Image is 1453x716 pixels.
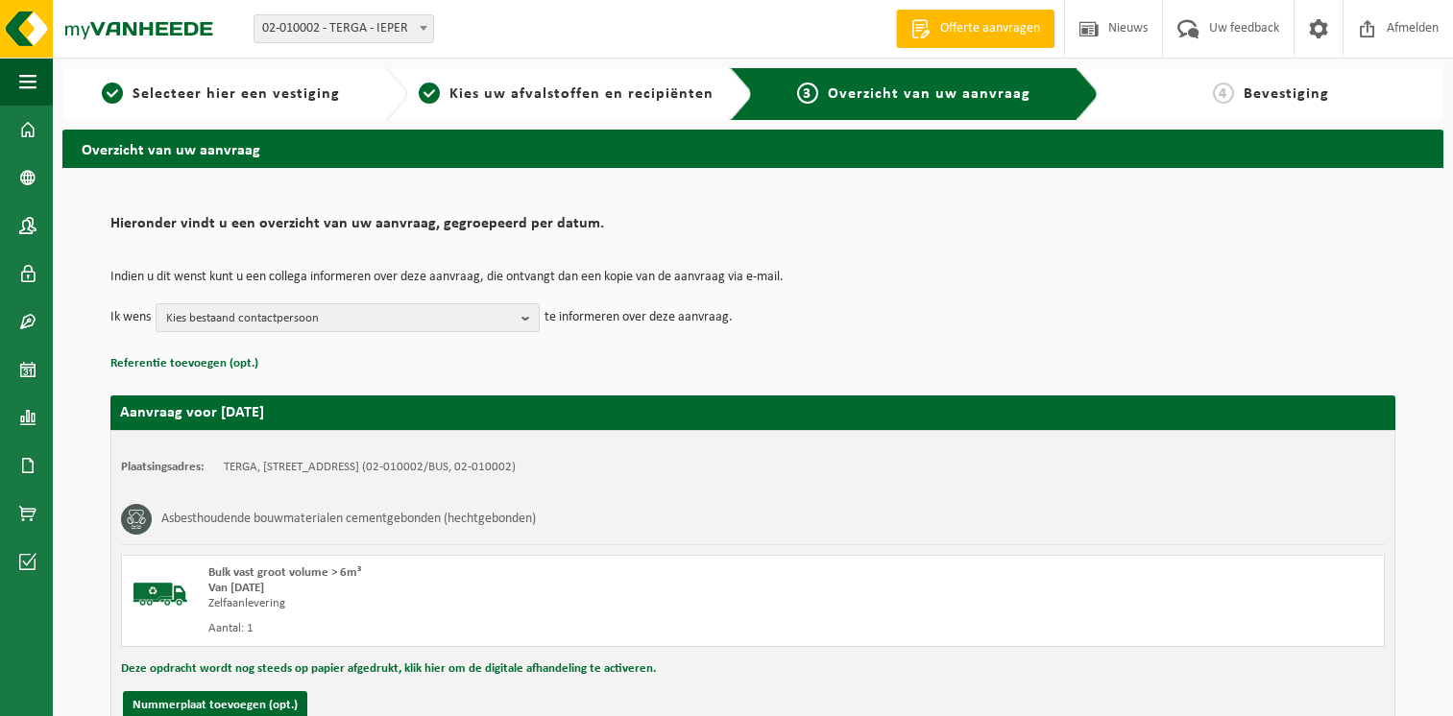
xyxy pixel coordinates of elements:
span: Kies uw afvalstoffen en recipiënten [449,86,714,102]
p: Indien u dit wenst kunt u een collega informeren over deze aanvraag, die ontvangt dan een kopie v... [110,271,1395,284]
div: Zelfaanlevering [208,596,830,611]
h2: Overzicht van uw aanvraag [62,130,1443,167]
p: te informeren over deze aanvraag. [545,303,733,332]
span: Selecteer hier een vestiging [133,86,340,102]
span: 2 [419,83,440,104]
h2: Hieronder vindt u een overzicht van uw aanvraag, gegroepeerd per datum. [110,216,1395,242]
strong: Van [DATE] [208,582,264,594]
strong: Plaatsingsadres: [121,461,205,473]
span: Overzicht van uw aanvraag [828,86,1030,102]
span: Kies bestaand contactpersoon [166,304,514,333]
strong: Aanvraag voor [DATE] [120,405,264,420]
td: TERGA, [STREET_ADDRESS] (02-010002/BUS, 02-010002) [224,460,516,475]
img: BL-SO-LV.png [132,565,189,623]
div: Aantal: 1 [208,621,830,636]
a: 1Selecteer hier een vestiging [72,83,370,106]
a: Offerte aanvragen [896,10,1054,48]
a: 2Kies uw afvalstoffen en recipiënten [418,83,715,106]
span: Offerte aanvragen [935,19,1045,38]
button: Deze opdracht wordt nog steeds op papier afgedrukt, klik hier om de digitale afhandeling te activ... [121,656,656,681]
span: Bulk vast groot volume > 6m³ [208,566,361,579]
h3: Asbesthoudende bouwmaterialen cementgebonden (hechtgebonden) [161,504,536,535]
span: Bevestiging [1244,86,1329,102]
span: 02-010002 - TERGA - IEPER [254,14,434,43]
span: 3 [797,83,818,104]
span: 4 [1213,83,1234,104]
button: Referentie toevoegen (opt.) [110,351,258,376]
button: Kies bestaand contactpersoon [156,303,540,332]
span: 02-010002 - TERGA - IEPER [254,15,433,42]
p: Ik wens [110,303,151,332]
span: 1 [102,83,123,104]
